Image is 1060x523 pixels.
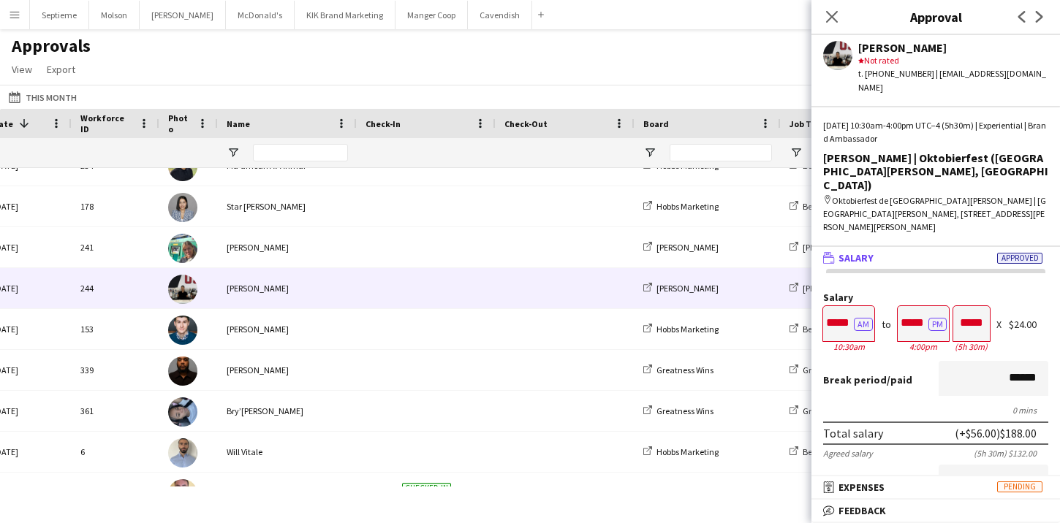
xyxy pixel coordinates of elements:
div: (5h 30m) $132.00 [974,448,1048,459]
div: (+$56.00) $188.00 [955,426,1037,440]
a: Benefiber | CIBC Run for the Cure [790,201,920,212]
button: PM [928,318,947,331]
span: Greatness Wins | Opening Team | Week 1 [803,364,951,375]
button: Molson [89,1,140,29]
img: Phillip Bobbitt [168,356,197,386]
div: [DATE] 10:30am-4:00pm UTC−4 (5h30m) | Experiential | Brand Ambassador [823,119,1048,145]
span: Benefiber | CIBC Run for the Cure [803,446,920,457]
button: KIK Brand Marketing [295,1,395,29]
span: Greatness Wins [656,364,713,375]
img: George Haralabaopoulos [168,316,197,345]
img: Oana Vasile [168,234,197,263]
div: [PERSON_NAME] [218,309,357,349]
span: Workforce ID [80,112,133,134]
img: Will Vitale [168,438,197,467]
div: Oktobierfest de [GEOGRAPHIC_DATA][PERSON_NAME] | [GEOGRAPHIC_DATA][PERSON_NAME], [STREET_ADDRESS]... [823,194,1048,234]
span: [DATE] 12:44pm [366,473,487,513]
button: Manger Coop [395,1,468,29]
span: Greatness Wins | Opening Team | Week 1 [803,405,951,416]
span: Hobbs Marketing [656,446,719,457]
label: /paid [823,373,912,386]
span: Name [227,118,250,129]
a: Greatness Wins [643,405,713,416]
span: Salary [838,251,874,264]
div: 339 [72,350,159,390]
div: 244 [72,268,159,308]
a: Benefiber | CIBC Run for the Cure [790,446,920,457]
button: AM [854,318,873,331]
span: Benefiber | CIBC Run for the Cure [803,201,920,212]
div: t. [PHONE_NUMBER] | [EMAIL_ADDRESS][DOMAIN_NAME] [858,67,1048,93]
span: Benefiber | CIBC Run for the Cure [803,324,920,335]
span: [PERSON_NAME] [656,283,719,294]
input: Board Filter Input [670,144,772,161]
a: [PERSON_NAME] [643,242,719,253]
div: Agreed salary [823,448,873,459]
img: Bry’ori Holland [168,397,197,427]
div: [PERSON_NAME] [218,473,357,513]
span: Feedback [838,504,886,517]
span: Job Title [790,118,827,129]
mat-expansion-panel-header: ExpensesPending [811,476,1060,498]
a: Benefiber | CIBC Run for the Cure [790,324,920,335]
div: Total salary [823,426,883,440]
span: Break period [823,373,887,386]
div: [PERSON_NAME] | Oktobierfest ([GEOGRAPHIC_DATA][PERSON_NAME], [GEOGRAPHIC_DATA]) [823,151,1048,191]
div: 5h 30m [953,341,990,352]
span: Approved [997,253,1042,264]
button: Cavendish [468,1,532,29]
div: X [996,319,1002,330]
a: Hobbs Marketing [643,446,719,457]
a: Greatness Wins | Opening Team | Week 1 [790,405,951,416]
div: Star [PERSON_NAME] [218,186,357,226]
div: 241 [72,227,159,267]
img: Adam Alberts [168,479,197,508]
span: Expenses [838,481,885,494]
button: This Month [6,88,80,106]
label: Salary [823,292,1048,303]
div: 0 mins [823,405,1048,416]
div: 6 [72,432,159,472]
div: Bry’[PERSON_NAME] [218,391,357,431]
button: McDonald's [226,1,295,29]
div: [PERSON_NAME] [218,227,357,267]
div: 83 [72,473,159,513]
button: Open Filter Menu [790,146,803,159]
div: Not rated [858,54,1048,67]
button: [PERSON_NAME] [140,1,226,29]
span: Photo [168,112,192,134]
span: Board [643,118,669,129]
a: View [6,60,38,79]
span: Check-Out [504,118,548,129]
a: Greatness Wins [643,364,713,375]
span: [PERSON_NAME] [656,242,719,253]
div: [PERSON_NAME] [858,41,1048,54]
mat-expansion-panel-header: Feedback [811,500,1060,522]
a: Hobbs Marketing [643,201,719,212]
span: View [12,63,32,76]
a: Greatness Wins | Opening Team | Week 1 [790,364,951,375]
h3: Approval [811,7,1060,26]
img: Raysa Deaconu [168,275,197,304]
mat-expansion-panel-header: SalaryApproved [811,247,1060,269]
span: Greatness Wins [656,405,713,416]
a: Export [41,60,81,79]
button: Open Filter Menu [643,146,656,159]
span: Pending [997,481,1042,492]
div: 10:30am [823,341,874,352]
button: Open Filter Menu [227,146,240,159]
div: $24.00 [1009,319,1048,330]
div: to [882,319,891,330]
div: [PERSON_NAME] [218,350,357,390]
a: Hobbs Marketing [643,324,719,335]
div: [PERSON_NAME] [218,268,357,308]
span: Hobbs Marketing [656,324,719,335]
button: Septieme [30,1,89,29]
span: Hobbs Marketing [656,201,719,212]
img: Star Rafiee Bandary [168,193,197,222]
div: 4:00pm [898,341,949,352]
span: Check-In [366,118,401,129]
div: 178 [72,186,159,226]
div: Will Vitale [218,432,357,472]
div: 361 [72,391,159,431]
